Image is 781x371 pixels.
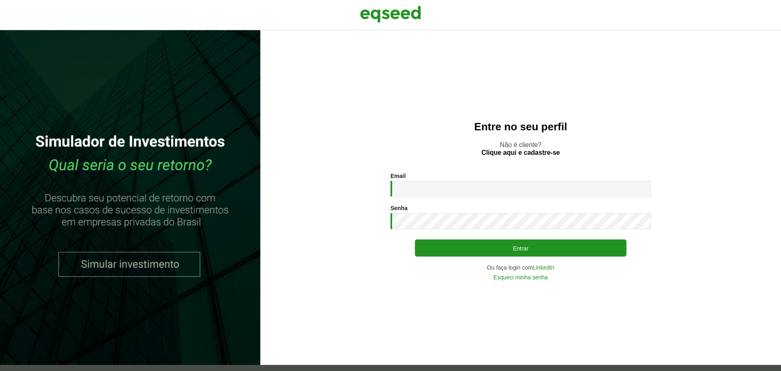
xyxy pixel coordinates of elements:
[360,4,421,24] img: EqSeed Logo
[277,141,765,156] p: Não é cliente?
[277,121,765,133] h2: Entre no seu perfil
[482,149,560,156] a: Clique aqui e cadastre-se
[493,274,548,280] a: Esqueci minha senha
[390,265,651,270] div: Ou faça login com
[415,239,626,257] button: Entrar
[390,173,406,179] label: Email
[390,205,408,211] label: Senha
[533,265,554,270] a: LinkedIn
